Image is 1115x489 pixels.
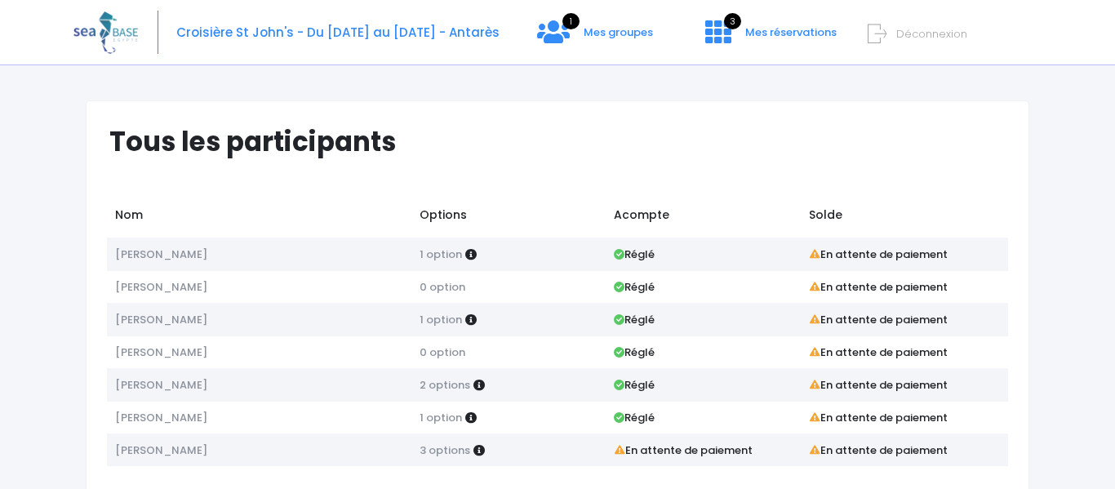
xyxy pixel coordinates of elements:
h1: Tous les participants [109,126,1020,158]
span: [PERSON_NAME] [115,247,207,262]
span: [PERSON_NAME] [115,442,207,458]
span: 1 option [420,312,462,327]
span: Croisière St John's - Du [DATE] au [DATE] - Antarès [176,24,500,41]
span: Mes groupes [584,24,653,40]
strong: Réglé [614,377,655,393]
td: Solde [801,198,1008,238]
span: [PERSON_NAME] [115,410,207,425]
strong: Réglé [614,279,655,295]
span: [PERSON_NAME] [115,279,207,295]
strong: Réglé [614,312,655,327]
strong: En attente de paiement [809,279,948,295]
span: 0 option [420,279,465,295]
strong: En attente de paiement [809,410,948,425]
a: 3 Mes réservations [692,30,846,46]
td: Nom [107,198,411,238]
td: Acompte [606,198,802,238]
span: 2 options [420,377,470,393]
span: [PERSON_NAME] [115,377,207,393]
span: 3 options [420,442,470,458]
span: 0 option [420,345,465,360]
span: Déconnexion [896,26,967,42]
td: Options [411,198,606,238]
span: [PERSON_NAME] [115,345,207,360]
strong: En attente de paiement [809,345,948,360]
span: 1 option [420,247,462,262]
span: 1 option [420,410,462,425]
strong: Réglé [614,345,655,360]
strong: Réglé [614,410,655,425]
strong: En attente de paiement [809,442,948,458]
span: 3 [724,13,741,29]
span: [PERSON_NAME] [115,312,207,327]
span: 1 [562,13,580,29]
a: 1 Mes groupes [524,30,666,46]
strong: En attente de paiement [809,247,948,262]
strong: En attente de paiement [809,312,948,327]
strong: En attente de paiement [809,377,948,393]
strong: En attente de paiement [614,442,753,458]
span: Mes réservations [745,24,837,40]
strong: Réglé [614,247,655,262]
